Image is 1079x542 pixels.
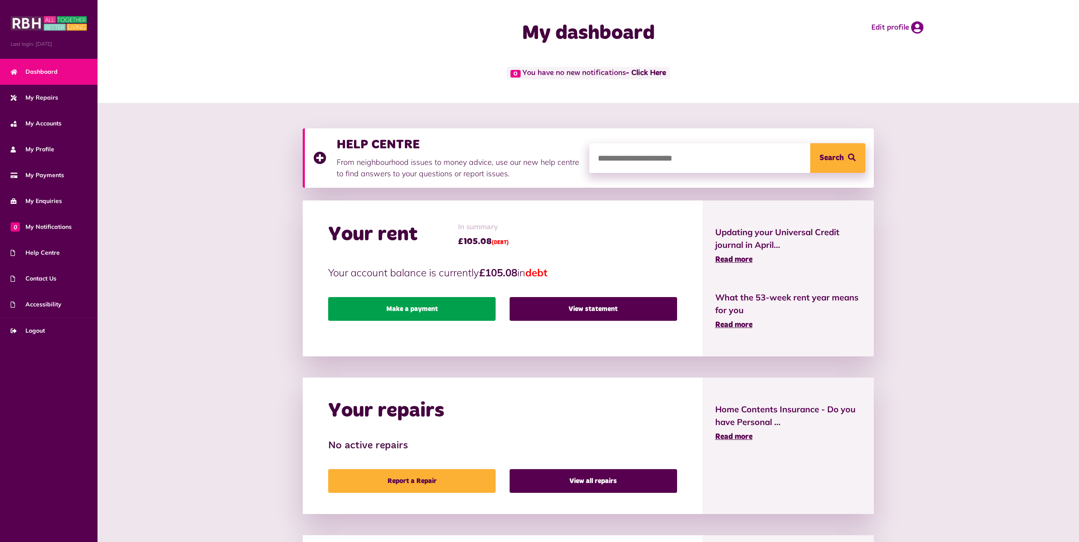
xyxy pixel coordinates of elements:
[11,15,87,32] img: MyRBH
[11,222,72,231] span: My Notifications
[507,67,670,79] span: You have no new notifications
[492,240,509,245] span: (DEBT)
[11,300,61,309] span: Accessibility
[11,67,58,76] span: Dashboard
[626,69,666,77] a: - Click Here
[715,291,861,331] a: What the 53-week rent year means for you Read more
[715,226,861,251] span: Updating your Universal Credit journal in April...
[715,403,861,428] span: Home Contents Insurance - Do you have Personal ...
[328,265,677,280] p: Your account balance is currently in
[328,440,677,452] h3: No active repairs
[510,297,677,321] a: View statement
[11,93,58,102] span: My Repairs
[328,469,496,493] a: Report a Repair
[715,226,861,266] a: Updating your Universal Credit journal in April... Read more
[328,399,444,423] h2: Your repairs
[419,21,758,46] h1: My dashboard
[510,469,677,493] a: View all repairs
[715,256,753,264] span: Read more
[820,143,844,173] span: Search
[11,197,62,206] span: My Enquiries
[328,297,496,321] a: Make a payment
[328,222,418,247] h2: Your rent
[11,145,54,154] span: My Profile
[11,274,56,283] span: Contact Us
[479,266,517,279] strong: £105.08
[11,119,61,128] span: My Accounts
[715,321,753,329] span: Read more
[510,70,521,78] span: 0
[715,403,861,443] a: Home Contents Insurance - Do you have Personal ... Read more
[525,266,547,279] span: debt
[715,291,861,317] span: What the 53-week rent year means for you
[11,222,20,231] span: 0
[11,248,60,257] span: Help Centre
[871,21,923,34] a: Edit profile
[11,171,64,180] span: My Payments
[458,235,509,248] span: £105.08
[11,326,45,335] span: Logout
[458,222,509,233] span: In summary
[810,143,865,173] button: Search
[337,156,581,179] p: From neighbourhood issues to money advice, use our new help centre to find answers to your questi...
[715,433,753,441] span: Read more
[337,137,581,152] h3: HELP CENTRE
[11,40,87,48] span: Last login: [DATE]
